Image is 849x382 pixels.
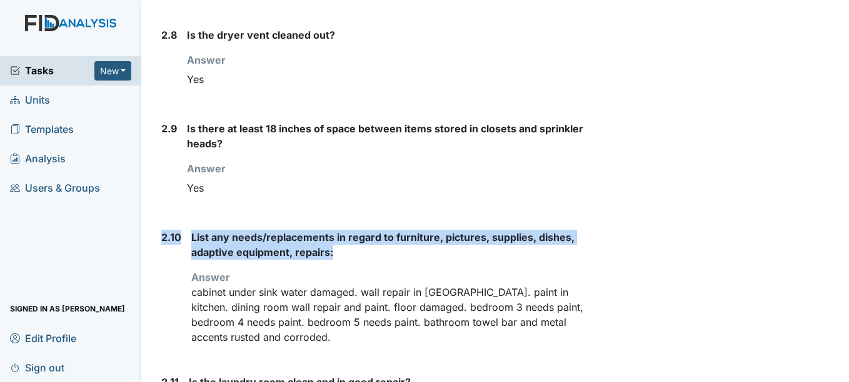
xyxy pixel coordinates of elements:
[10,328,76,348] span: Edit Profile
[187,67,601,91] div: Yes
[10,179,100,198] span: Users & Groups
[10,63,94,78] a: Tasks
[161,121,177,136] label: 2.9
[10,120,74,139] span: Templates
[10,149,66,169] span: Analysis
[187,176,601,200] div: Yes
[187,121,601,151] label: Is there at least 18 inches of space between items stored in closets and sprinkler heads?
[187,54,226,66] strong: Answer
[161,230,181,245] label: 2.10
[10,358,64,377] span: Sign out
[94,61,132,81] button: New
[187,27,335,42] label: Is the dryer vent cleaned out?
[191,285,601,345] p: cabinet under sink water damaged. wall repair in [GEOGRAPHIC_DATA]. paint in kitchen. dining room...
[187,162,226,175] strong: Answer
[191,271,230,283] strong: Answer
[161,27,177,42] label: 2.8
[10,299,125,318] span: Signed in as [PERSON_NAME]
[191,230,601,260] label: List any needs/replacements in regard to furniture, pictures, supplies, dishes, adaptive equipmen...
[10,91,50,110] span: Units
